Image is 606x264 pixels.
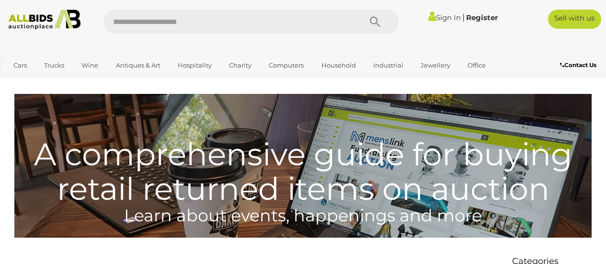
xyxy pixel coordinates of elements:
[44,73,125,89] a: [GEOGRAPHIC_DATA]
[14,94,592,206] h1: A comprehensive guide for buying retail returned items on auction
[223,57,258,73] a: Charity
[110,57,167,73] a: Antiques & Art
[462,12,465,23] span: |
[560,61,596,69] b: Contact Us
[466,13,498,22] a: Register
[351,10,399,34] button: Search
[7,73,39,89] a: Sports
[172,57,218,73] a: Hospitality
[14,207,592,225] h4: Learn about events, happenings and more
[560,60,599,70] a: Contact Us
[263,57,310,73] a: Computers
[75,57,104,73] a: Wine
[428,13,461,22] a: Sign In
[461,57,492,73] a: Office
[38,57,70,73] a: Trucks
[414,57,457,73] a: Jewellery
[548,10,601,29] a: Sell with us
[367,57,410,73] a: Industrial
[7,57,33,73] a: Cars
[315,57,362,73] a: Household
[4,10,84,30] img: Allbids.com.au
